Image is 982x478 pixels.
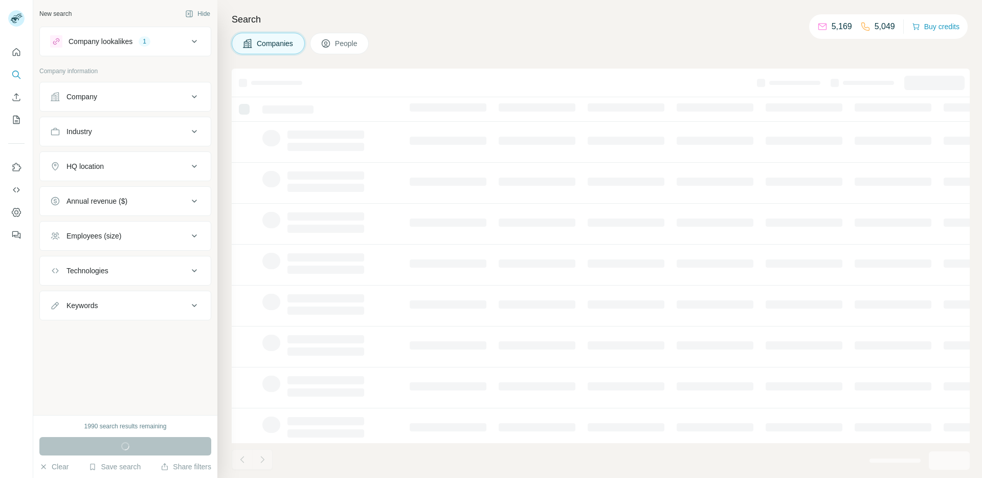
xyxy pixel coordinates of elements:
[66,161,104,171] div: HQ location
[178,6,217,21] button: Hide
[257,38,294,49] span: Companies
[40,189,211,213] button: Annual revenue ($)
[40,84,211,109] button: Company
[8,66,25,84] button: Search
[40,154,211,179] button: HQ location
[40,258,211,283] button: Technologies
[66,300,98,311] div: Keywords
[40,224,211,248] button: Employees (size)
[66,266,108,276] div: Technologies
[66,196,127,206] div: Annual revenue ($)
[8,43,25,61] button: Quick start
[69,36,132,47] div: Company lookalikes
[832,20,852,33] p: 5,169
[66,92,97,102] div: Company
[84,422,167,431] div: 1990 search results remaining
[8,111,25,129] button: My lists
[232,12,970,27] h4: Search
[40,29,211,54] button: Company lookalikes1
[66,231,121,241] div: Employees (size)
[66,126,92,137] div: Industry
[8,226,25,244] button: Feedback
[88,462,141,472] button: Save search
[39,462,69,472] button: Clear
[875,20,895,33] p: 5,049
[40,293,211,318] button: Keywords
[335,38,359,49] span: People
[40,119,211,144] button: Industry
[8,181,25,199] button: Use Surfe API
[161,462,211,472] button: Share filters
[8,88,25,106] button: Enrich CSV
[139,37,150,46] div: 1
[8,158,25,177] button: Use Surfe on LinkedIn
[8,203,25,222] button: Dashboard
[39,67,211,76] p: Company information
[39,9,72,18] div: New search
[912,19,959,34] button: Buy credits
